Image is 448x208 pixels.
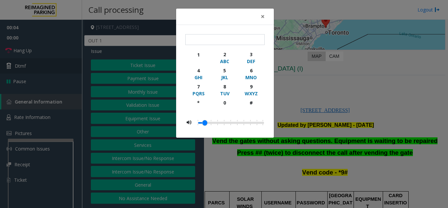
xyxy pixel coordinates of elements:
li: 0.05 [201,118,208,127]
li: 0.5 [260,118,263,127]
div: 5 [216,67,234,74]
li: 0.35 [240,118,247,127]
li: 0.1 [208,118,214,127]
button: 4GHI [185,66,212,82]
button: 3DEF [238,50,264,66]
div: JKL [216,74,234,81]
div: 9 [242,83,260,90]
div: WXYZ [242,90,260,97]
button: 5JKL [212,66,238,82]
span: × [261,12,265,21]
a: Drag [202,120,207,126]
div: MNO [242,74,260,81]
li: 0 [198,118,201,127]
button: 1 [185,50,212,66]
div: GHI [190,74,208,81]
div: TUV [216,90,234,97]
div: # [242,99,260,106]
button: Close [256,9,269,25]
div: 8 [216,83,234,90]
div: 7 [190,83,208,90]
button: 2ABC [212,50,238,66]
li: 0.3 [234,118,240,127]
div: 3 [242,51,260,58]
button: # [238,98,264,113]
li: 0.45 [254,118,260,127]
div: 1 [190,51,208,58]
button: 6MNO [238,66,264,82]
div: ABC [216,58,234,65]
div: 0 [216,99,234,106]
li: 0.15 [214,118,221,127]
button: 7PQRS [185,82,212,98]
div: DEF [242,58,260,65]
button: 0 [212,98,238,113]
div: 6 [242,67,260,74]
li: 0.25 [227,118,234,127]
li: 0.2 [221,118,227,127]
li: 0.4 [247,118,254,127]
div: 4 [190,67,208,74]
button: 9WXYZ [238,82,264,98]
div: PQRS [190,90,208,97]
button: 8TUV [212,82,238,98]
div: 2 [216,51,234,58]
